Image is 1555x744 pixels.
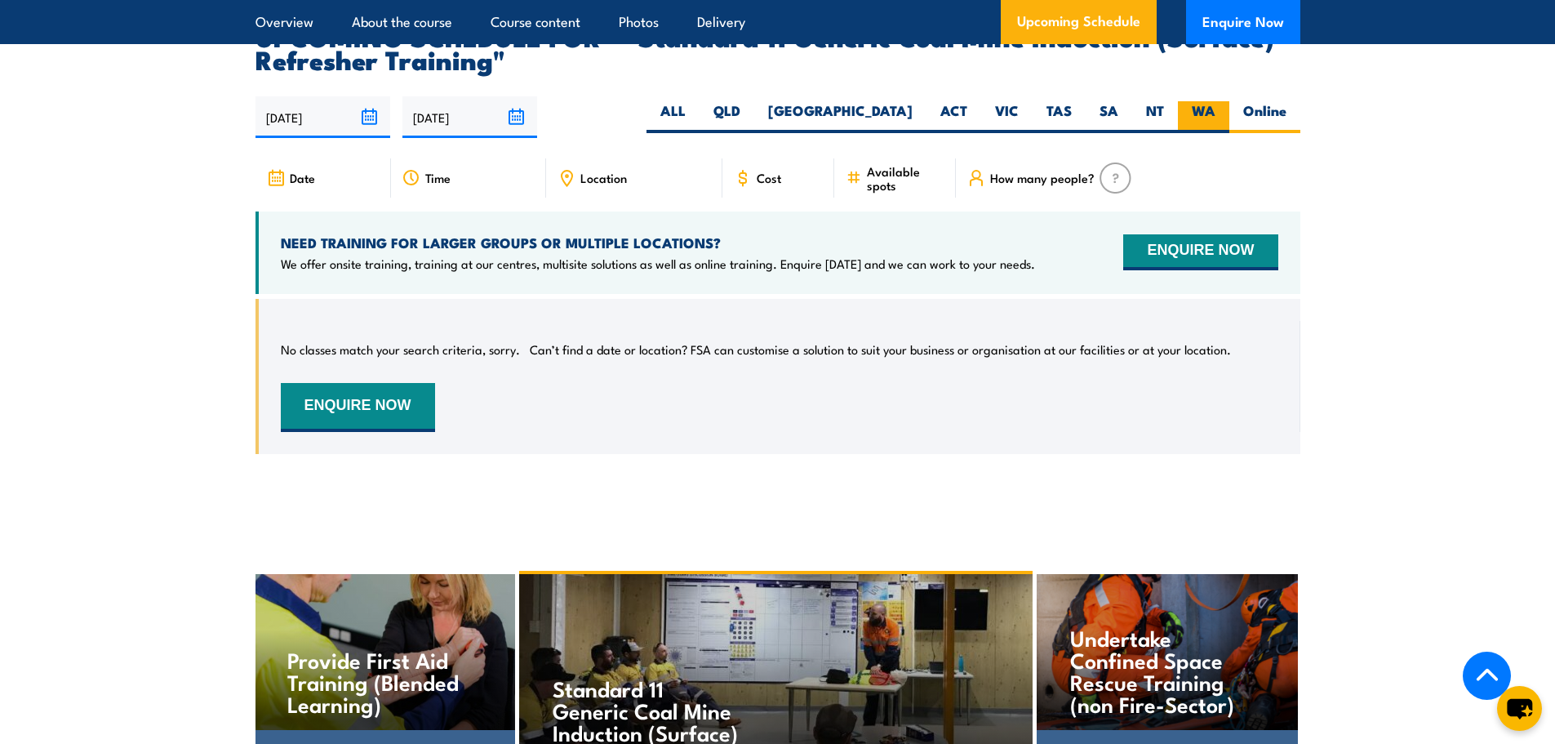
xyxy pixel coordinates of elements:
[1123,234,1277,270] button: ENQUIRE NOW
[990,171,1095,185] span: How many people?
[981,101,1033,133] label: VIC
[255,25,1300,70] h2: UPCOMING SCHEDULE FOR - "Standard 11 Generic Coal Mine Induction (Surface) Refresher Training"
[1497,686,1542,731] button: chat-button
[287,648,481,715] h4: Provide First Aid Training (Blended Learning)
[281,234,1035,252] h4: NEED TRAINING FOR LARGER GROUPS OR MULTIPLE LOCATIONS?
[1178,101,1229,133] label: WA
[754,101,926,133] label: [GEOGRAPHIC_DATA]
[281,341,520,358] p: No classes match your search criteria, sorry.
[1033,101,1086,133] label: TAS
[926,101,981,133] label: ACT
[867,164,944,192] span: Available spots
[1132,101,1178,133] label: NT
[580,171,627,185] span: Location
[1086,101,1132,133] label: SA
[1070,626,1264,715] h4: Undertake Confined Space Rescue Training (non Fire-Sector)
[757,171,781,185] span: Cost
[281,383,435,432] button: ENQUIRE NOW
[290,171,315,185] span: Date
[281,256,1035,272] p: We offer onsite training, training at our centres, multisite solutions as well as online training...
[402,96,537,138] input: To date
[700,101,754,133] label: QLD
[646,101,700,133] label: ALL
[1229,101,1300,133] label: Online
[425,171,451,185] span: Time
[255,96,390,138] input: From date
[530,341,1231,358] p: Can’t find a date or location? FSA can customise a solution to suit your business or organisation...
